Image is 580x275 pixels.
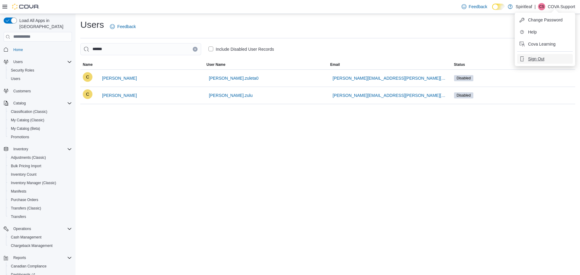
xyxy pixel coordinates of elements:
button: Transfers (Classic) [6,204,74,213]
button: Chargeback Management [6,241,74,250]
a: Purchase Orders [8,196,41,203]
span: Promotions [11,135,29,139]
a: Users [8,75,23,82]
button: Customers [1,87,74,95]
span: Disabled [457,93,471,98]
a: Promotions [8,133,32,141]
span: [PERSON_NAME] [102,92,137,98]
div: Chris [83,72,92,82]
span: C [86,72,89,82]
span: [PERSON_NAME].zulu [209,92,253,98]
span: Email [330,62,340,67]
span: CS [539,3,544,10]
button: [PERSON_NAME] [100,89,139,101]
a: Feedback [108,21,138,33]
span: Disabled [457,75,471,81]
a: Classification (Classic) [8,108,50,115]
span: Sign Out [528,56,544,62]
span: Status [454,62,465,67]
span: Manifests [11,189,26,194]
span: Inventory Count [11,172,37,177]
span: Help [528,29,537,35]
a: Transfers (Classic) [8,205,43,212]
button: Cash Management [6,233,74,241]
a: Manifests [8,188,29,195]
button: Classification (Classic) [6,107,74,116]
span: Classification (Classic) [11,109,47,114]
img: Cova [12,4,39,10]
span: My Catalog (Beta) [8,125,72,132]
span: Transfers (Classic) [11,206,41,211]
button: Canadian Compliance [6,262,74,270]
span: Home [11,46,72,53]
span: Operations [13,226,31,231]
span: Catalog [11,100,72,107]
button: Purchase Orders [6,196,74,204]
a: Chargeback Management [8,242,55,249]
span: My Catalog (Classic) [8,117,72,124]
button: Transfers [6,213,74,221]
span: Security Roles [8,67,72,74]
span: Adjustments (Classic) [8,154,72,161]
span: Operations [11,225,72,232]
button: Operations [1,225,74,233]
a: Adjustments (Classic) [8,154,48,161]
a: Home [11,46,25,53]
button: Inventory Manager (Classic) [6,179,74,187]
span: Cash Management [11,235,41,240]
span: Name [83,62,93,67]
span: Chargeback Management [8,242,72,249]
span: Adjustments (Classic) [11,155,46,160]
label: Include Disabled User Records [208,46,274,53]
a: My Catalog (Classic) [8,117,47,124]
button: Security Roles [6,66,74,75]
span: Promotions [8,133,72,141]
button: [PERSON_NAME][EMAIL_ADDRESS][PERSON_NAME][DOMAIN_NAME] [330,72,449,84]
span: Security Roles [11,68,34,73]
button: My Catalog (Beta) [6,124,74,133]
span: Load All Apps in [GEOGRAPHIC_DATA] [17,18,72,30]
button: [PERSON_NAME].zuleta0 [207,72,261,84]
span: Disabled [454,92,474,98]
span: Cova Learning [528,41,556,47]
span: Home [13,47,23,52]
span: Transfers [11,214,26,219]
span: Feedback [117,24,136,30]
button: [PERSON_NAME].zulu [207,89,255,101]
a: Inventory Manager (Classic) [8,179,59,187]
span: Bulk Pricing Import [11,164,41,168]
button: Operations [11,225,34,232]
a: My Catalog (Beta) [8,125,43,132]
p: Spiritleaf [516,3,532,10]
button: Help [517,27,573,37]
span: Transfers (Classic) [8,205,72,212]
button: Users [1,58,74,66]
button: Bulk Pricing Import [6,162,74,170]
button: Reports [1,254,74,262]
span: Chargeback Management [11,243,53,248]
span: My Catalog (Classic) [11,118,44,123]
span: Users [8,75,72,82]
button: [PERSON_NAME][EMAIL_ADDRESS][PERSON_NAME][DOMAIN_NAME] [330,89,449,101]
span: Cash Management [8,234,72,241]
button: My Catalog (Classic) [6,116,74,124]
span: Inventory Manager (Classic) [11,181,56,185]
h1: Users [80,19,104,31]
span: Canadian Compliance [8,263,72,270]
span: Manifests [8,188,72,195]
button: Users [11,58,25,66]
span: Users [11,76,20,81]
span: Purchase Orders [8,196,72,203]
button: Reports [11,254,28,261]
span: Users [11,58,72,66]
span: Inventory [13,147,28,152]
span: Bulk Pricing Import [8,162,72,170]
span: Feedback [469,4,487,10]
button: Sign Out [517,54,573,64]
a: Transfers [8,213,28,220]
div: Chris [83,89,92,99]
span: C [86,89,89,99]
button: Change Password [517,15,573,25]
span: Reports [13,255,26,260]
button: Inventory [1,145,74,153]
